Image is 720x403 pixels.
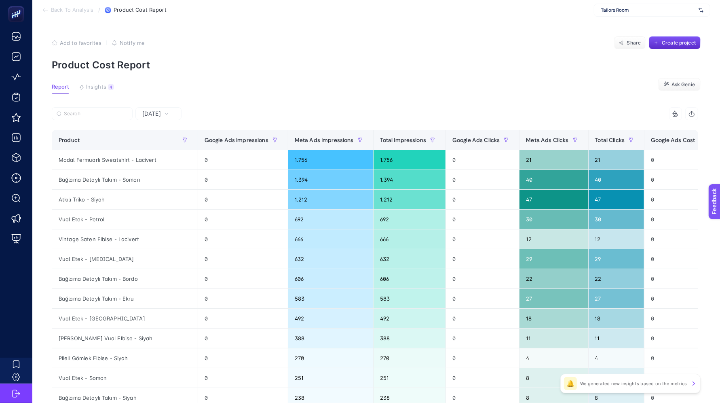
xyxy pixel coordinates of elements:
[205,137,268,143] span: Google Ads Impressions
[52,210,198,229] div: Vual Etek - Petrol
[644,289,714,308] div: 0
[519,348,588,368] div: 4
[374,309,446,328] div: 492
[52,329,198,348] div: [PERSON_NAME] Vual Elbise - Siyah
[644,229,714,249] div: 0
[649,36,701,49] button: Create project
[198,150,288,170] div: 0
[288,190,373,209] div: 1.212
[644,150,714,170] div: 0
[589,309,644,328] div: 18
[52,348,198,368] div: Pileli Gömlek Elbise - Siyah
[614,36,646,49] button: Share
[446,229,519,249] div: 0
[519,368,588,388] div: 8
[446,348,519,368] div: 0
[198,269,288,288] div: 0
[446,289,519,308] div: 0
[644,190,714,209] div: 0
[644,309,714,328] div: 0
[5,2,31,9] span: Feedback
[374,368,446,388] div: 251
[589,190,644,209] div: 47
[595,137,625,143] span: Total Clicks
[519,329,588,348] div: 11
[198,309,288,328] div: 0
[60,40,101,46] span: Add to favorites
[699,6,703,14] img: svg%3e
[52,150,198,170] div: Modal Fermuarlı Sweatshirt - Lacivert
[52,40,101,46] button: Add to favorites
[374,170,446,189] div: 1.394
[52,229,198,249] div: Vintage Saten Elbise - Lacivert
[580,380,687,387] p: We generated new insights based on the metrics
[644,348,714,368] div: 0
[51,7,93,13] span: Back To Analysis
[98,6,100,13] span: /
[288,229,373,249] div: 666
[374,190,446,209] div: 1.212
[52,289,198,308] div: Bağlama Detaylı Takım - Ekru
[198,229,288,249] div: 0
[519,210,588,229] div: 30
[198,289,288,308] div: 0
[519,150,588,170] div: 21
[446,368,519,388] div: 0
[198,348,288,368] div: 0
[374,229,446,249] div: 666
[519,170,588,189] div: 40
[198,249,288,269] div: 0
[288,289,373,308] div: 583
[198,170,288,189] div: 0
[644,368,714,388] div: 0
[671,81,695,88] span: Ask Genie
[374,210,446,229] div: 692
[658,78,701,91] button: Ask Genie
[452,137,500,143] span: Google Ads Clicks
[644,249,714,269] div: 0
[589,368,644,388] div: 8
[644,210,714,229] div: 0
[374,329,446,348] div: 388
[446,329,519,348] div: 0
[589,210,644,229] div: 30
[446,249,519,269] div: 0
[644,170,714,189] div: 0
[519,190,588,209] div: 47
[52,309,198,328] div: Vual Etek - [GEOGRAPHIC_DATA]
[589,289,644,308] div: 27
[52,269,198,288] div: Bağlama Detaylı Takım - Bordo
[380,137,426,143] span: Total Impressions
[64,111,128,117] input: Search
[589,170,644,189] div: 40
[374,269,446,288] div: 606
[446,170,519,189] div: 0
[288,269,373,288] div: 606
[519,269,588,288] div: 22
[589,229,644,249] div: 12
[589,150,644,170] div: 21
[52,368,198,388] div: Vual Etek - Somon
[52,59,701,71] p: Product Cost Report
[288,249,373,269] div: 632
[564,377,577,390] div: 🔔
[651,137,695,143] span: Google Ads Cost
[374,249,446,269] div: 632
[526,137,568,143] span: Meta Ads Clicks
[446,309,519,328] div: 0
[644,329,714,348] div: 0
[198,368,288,388] div: 0
[52,249,198,269] div: Vual Etek - [MEDICAL_DATA]
[288,150,373,170] div: 1.756
[198,210,288,229] div: 0
[295,137,354,143] span: Meta Ads Impressions
[198,190,288,209] div: 0
[644,269,714,288] div: 0
[627,40,641,46] span: Share
[288,210,373,229] div: 692
[59,137,80,143] span: Product
[446,269,519,288] div: 0
[52,170,198,189] div: Bağlama Detaylı Takım - Somon
[288,170,373,189] div: 1.394
[662,40,696,46] span: Create project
